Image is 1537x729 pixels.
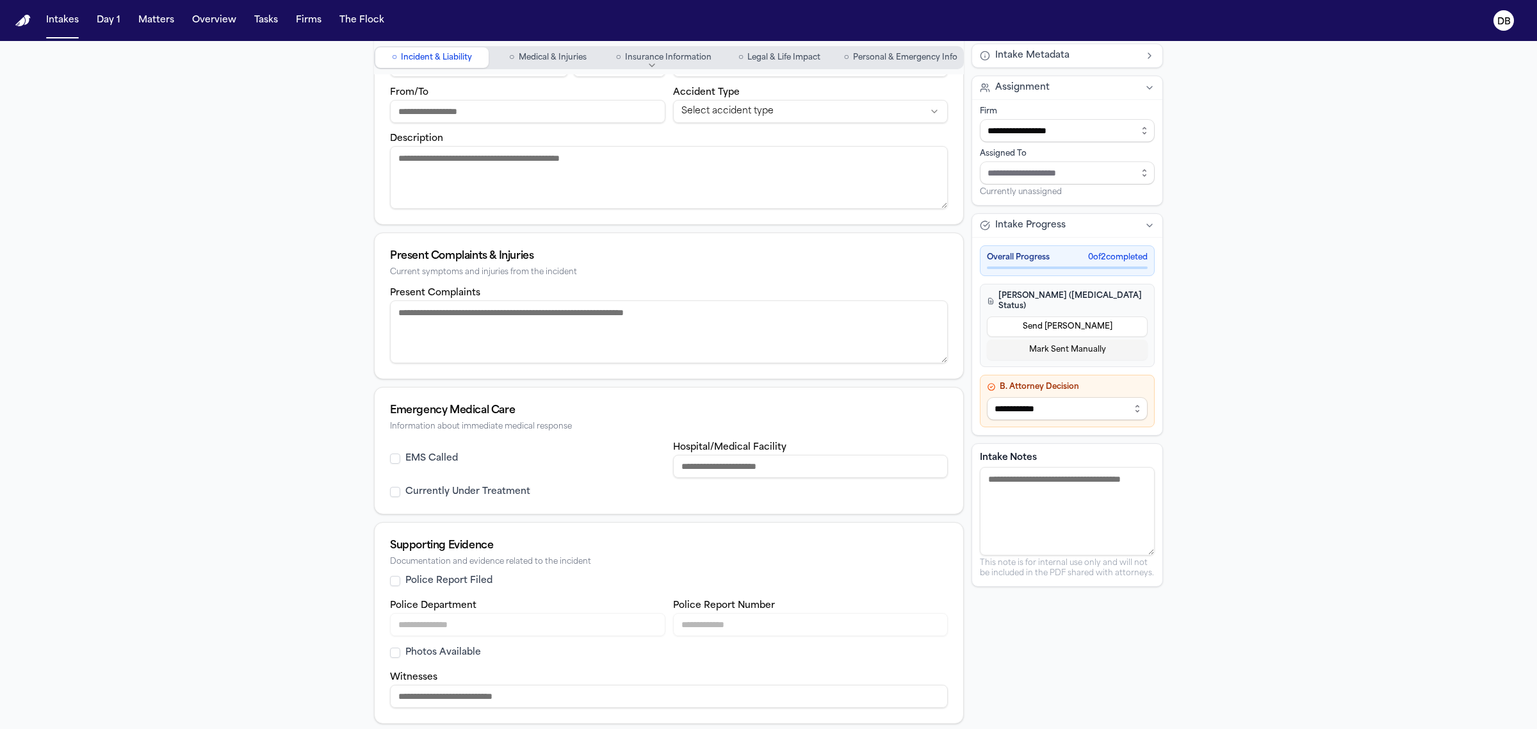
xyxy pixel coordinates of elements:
[615,51,621,64] span: ○
[980,452,1155,464] label: Intake Notes
[133,9,179,32] button: Matters
[980,149,1155,159] div: Assigned To
[390,403,948,418] div: Emergency Medical Care
[980,161,1155,184] input: Assign to staff member
[995,219,1066,232] span: Intake Progress
[249,9,283,32] button: Tasks
[405,452,458,465] label: EMS Called
[987,316,1148,337] button: Send [PERSON_NAME]
[390,268,948,277] div: Current symptoms and injuries from the incident
[15,15,31,27] a: Home
[980,467,1155,555] textarea: Intake notes
[390,288,480,298] label: Present Complaints
[375,47,489,68] button: Go to Incident & Liability
[980,558,1155,578] p: This note is for internal use only and will not be included in the PDF shared with attorneys.
[390,557,948,567] div: Documentation and evidence related to the incident
[390,100,665,123] input: From/To destination
[401,53,472,63] span: Incident & Liability
[405,486,530,498] label: Currently Under Treatment
[392,51,397,64] span: ○
[405,575,492,587] label: Police Report Filed
[673,613,948,636] input: Police report number
[390,538,948,553] div: Supporting Evidence
[673,88,740,97] label: Accident Type
[673,443,786,452] label: Hospital/Medical Facility
[390,601,476,610] label: Police Department
[187,9,241,32] button: Overview
[1088,252,1148,263] span: 0 of 2 completed
[291,9,327,32] button: Firms
[509,51,514,64] span: ○
[987,382,1148,392] h4: B. Attorney Decision
[390,673,437,682] label: Witnesses
[723,47,836,68] button: Go to Legal & Life Impact
[405,646,481,659] label: Photos Available
[972,44,1162,67] button: Intake Metadata
[390,146,948,209] textarea: Incident description
[625,53,712,63] span: Insurance Information
[390,422,948,432] div: Information about immediate medical response
[390,88,428,97] label: From/To
[390,685,948,708] input: Witnesses
[390,134,443,143] label: Description
[607,47,720,68] button: Go to Insurance Information
[972,76,1162,99] button: Assignment
[390,249,948,264] div: Present Complaints & Injuries
[980,106,1155,117] div: Firm
[980,119,1155,142] input: Select firm
[390,613,665,636] input: Police department
[92,9,126,32] button: Day 1
[334,9,389,32] button: The Flock
[844,51,849,64] span: ○
[738,51,744,64] span: ○
[673,455,948,478] input: Hospital or medical facility
[747,53,820,63] span: Legal & Life Impact
[673,601,775,610] label: Police Report Number
[995,81,1050,94] span: Assignment
[390,300,948,363] textarea: Present complaints
[987,340,1148,360] button: Mark Sent Manually
[987,291,1148,311] h4: [PERSON_NAME] ([MEDICAL_DATA] Status)
[972,214,1162,237] button: Intake Progress
[995,49,1069,62] span: Intake Metadata
[980,187,1062,197] span: Currently unassigned
[41,9,84,32] button: Intakes
[519,53,587,63] span: Medical & Injuries
[15,15,31,27] img: Finch Logo
[839,47,963,68] button: Go to Personal & Emergency Info
[987,252,1050,263] span: Overall Progress
[853,53,957,63] span: Personal & Emergency Info
[491,47,605,68] button: Go to Medical & Injuries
